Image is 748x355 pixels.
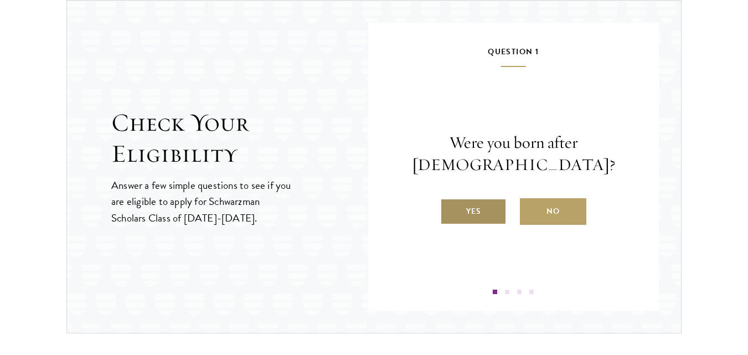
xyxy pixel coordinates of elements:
[520,198,586,225] label: No
[440,198,507,225] label: Yes
[401,45,626,67] h5: Question 1
[111,177,292,225] p: Answer a few simple questions to see if you are eligible to apply for Schwarzman Scholars Class o...
[111,107,368,169] h2: Check Your Eligibility
[401,132,626,176] p: Were you born after [DEMOGRAPHIC_DATA]?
